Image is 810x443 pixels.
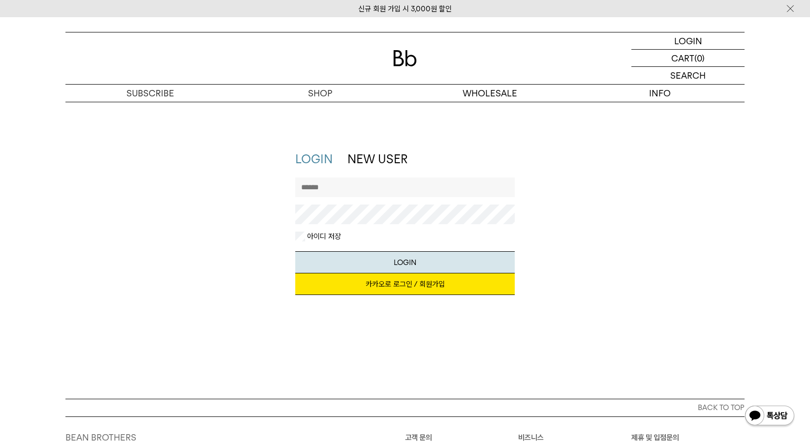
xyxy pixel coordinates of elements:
a: SHOP [235,85,405,102]
p: (0) [694,50,705,66]
p: INFO [575,85,745,102]
button: LOGIN [295,251,515,273]
img: 로고 [393,50,417,66]
label: 아이디 저장 [305,232,341,241]
p: WHOLESALE [405,85,575,102]
p: CART [671,50,694,66]
a: 카카오로 로그인 / 회원가입 [295,273,515,295]
a: LOGIN [295,152,333,166]
p: LOGIN [674,32,702,49]
a: LOGIN [631,32,745,50]
button: BACK TO TOP [65,399,745,416]
img: 카카오톡 채널 1:1 채팅 버튼 [744,405,795,428]
a: NEW USER [347,152,407,166]
a: SUBSCRIBE [65,85,235,102]
a: BEAN BROTHERS [65,432,136,443]
a: CART (0) [631,50,745,67]
a: 신규 회원 가입 시 3,000원 할인 [358,4,452,13]
p: SEARCH [670,67,706,84]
